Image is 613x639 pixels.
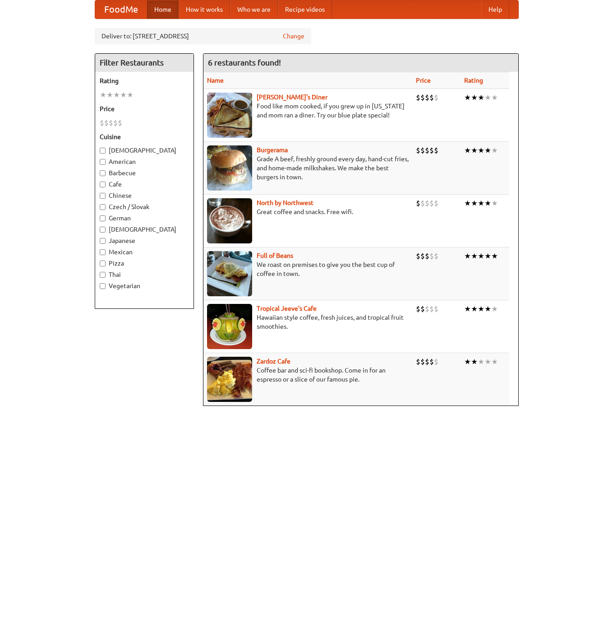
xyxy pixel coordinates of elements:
[100,247,189,257] label: Mexican
[100,238,106,244] input: Japanese
[207,366,409,384] p: Coffee bar and sci-fi bookshop. Come in for an espresso or a slice of our famous pie.
[478,357,484,367] li: ★
[491,304,498,314] li: ★
[478,145,484,155] li: ★
[471,304,478,314] li: ★
[207,313,409,331] p: Hawaiian style coffee, fresh juices, and tropical fruit smoothies.
[434,93,438,103] li: $
[100,204,106,210] input: Czech / Slovak
[179,0,230,19] a: How it works
[100,227,106,233] input: [DEMOGRAPHIC_DATA]
[484,304,491,314] li: ★
[100,170,106,176] input: Barbecue
[257,199,313,206] a: North by Northwest
[100,180,189,189] label: Cafe
[484,145,491,155] li: ★
[120,90,127,100] li: ★
[416,198,420,208] li: $
[416,304,420,314] li: $
[484,198,491,208] li: ★
[207,207,409,216] p: Great coffee and snacks. Free wifi.
[113,90,120,100] li: ★
[420,304,425,314] li: $
[429,145,434,155] li: $
[484,251,491,261] li: ★
[100,236,189,245] label: Japanese
[100,281,189,290] label: Vegetarian
[429,198,434,208] li: $
[257,93,327,101] b: [PERSON_NAME]'s Diner
[100,159,106,165] input: American
[420,357,425,367] li: $
[257,146,288,154] a: Burgerama
[207,102,409,120] p: Food like mom cooked, if you grew up in [US_STATE] and mom ran a diner. Try our blue plate special!
[429,251,434,261] li: $
[283,32,304,41] a: Change
[420,198,425,208] li: $
[416,251,420,261] li: $
[434,198,438,208] li: $
[491,145,498,155] li: ★
[484,357,491,367] li: ★
[95,28,311,44] div: Deliver to: [STREET_ADDRESS]
[100,249,106,255] input: Mexican
[257,358,290,365] b: Zardoz Cafe
[100,146,189,155] label: [DEMOGRAPHIC_DATA]
[434,145,438,155] li: $
[425,145,429,155] li: $
[464,145,471,155] li: ★
[100,76,189,85] h5: Rating
[100,132,189,141] h5: Cuisine
[478,93,484,103] li: ★
[481,0,509,19] a: Help
[207,154,409,182] p: Grade A beef, freshly ground every day, hand-cut fries, and home-made milkshakes. We make the bes...
[100,118,104,128] li: $
[147,0,179,19] a: Home
[257,305,317,312] a: Tropical Jeeve's Cafe
[257,252,293,259] b: Full of Beans
[118,118,122,128] li: $
[420,145,425,155] li: $
[471,251,478,261] li: ★
[100,214,189,223] label: German
[207,357,252,402] img: zardoz.jpg
[471,198,478,208] li: ★
[464,93,471,103] li: ★
[478,251,484,261] li: ★
[464,357,471,367] li: ★
[464,251,471,261] li: ★
[416,145,420,155] li: $
[416,357,420,367] li: $
[425,198,429,208] li: $
[127,90,134,100] li: ★
[207,145,252,191] img: burgerama.jpg
[207,304,252,349] img: jeeves.jpg
[208,58,281,67] ng-pluralize: 6 restaurants found!
[471,145,478,155] li: ★
[434,357,438,367] li: $
[100,104,189,113] h5: Price
[207,198,252,243] img: north.jpg
[278,0,332,19] a: Recipe videos
[100,215,106,221] input: German
[425,251,429,261] li: $
[100,168,189,177] label: Barbecue
[491,93,498,103] li: ★
[420,251,425,261] li: $
[425,357,429,367] li: $
[416,93,420,103] li: $
[100,182,106,187] input: Cafe
[100,270,189,279] label: Thai
[478,198,484,208] li: ★
[425,304,429,314] li: $
[95,0,147,19] a: FoodMe
[207,260,409,278] p: We roast on premises to give you the best cup of coffee in town.
[471,93,478,103] li: ★
[106,90,113,100] li: ★
[416,77,431,84] a: Price
[429,357,434,367] li: $
[100,272,106,278] input: Thai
